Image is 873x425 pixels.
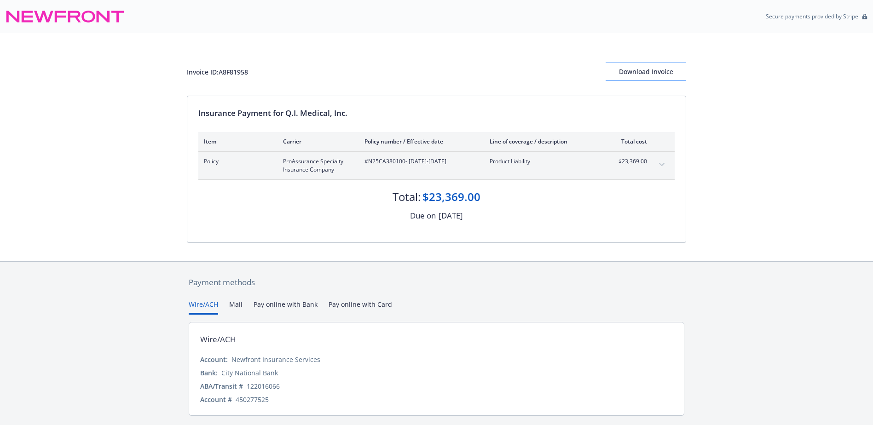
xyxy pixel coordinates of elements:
[254,299,318,315] button: Pay online with Bank
[490,138,598,145] div: Line of coverage / description
[422,189,480,205] div: $23,369.00
[198,107,675,119] div: Insurance Payment for Q.I. Medical, Inc.
[187,67,248,77] div: Invoice ID: A8F81958
[200,355,228,364] div: Account:
[283,157,350,174] span: ProAssurance Specialty Insurance Company
[204,138,268,145] div: Item
[221,368,278,378] div: City National Bank
[654,157,669,172] button: expand content
[229,299,243,315] button: Mail
[200,368,218,378] div: Bank:
[329,299,392,315] button: Pay online with Card
[198,152,675,179] div: PolicyProAssurance Specialty Insurance Company#N25CA380100- [DATE]-[DATE]Product Liability$23,369...
[766,12,858,20] p: Secure payments provided by Stripe
[364,157,475,166] span: #N25CA380100 - [DATE]-[DATE]
[189,299,218,315] button: Wire/ACH
[283,138,350,145] div: Carrier
[613,157,647,166] span: $23,369.00
[189,276,684,288] div: Payment methods
[200,381,243,391] div: ABA/Transit #
[200,333,236,345] div: Wire/ACH
[613,138,647,145] div: Total cost
[490,157,598,166] span: Product Liability
[364,138,475,145] div: Policy number / Effective date
[247,381,280,391] div: 122016066
[236,395,269,404] div: 450277525
[410,210,436,222] div: Due on
[231,355,320,364] div: Newfront Insurance Services
[606,63,686,81] button: Download Invoice
[439,210,463,222] div: [DATE]
[204,157,268,166] span: Policy
[200,395,232,404] div: Account #
[393,189,421,205] div: Total:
